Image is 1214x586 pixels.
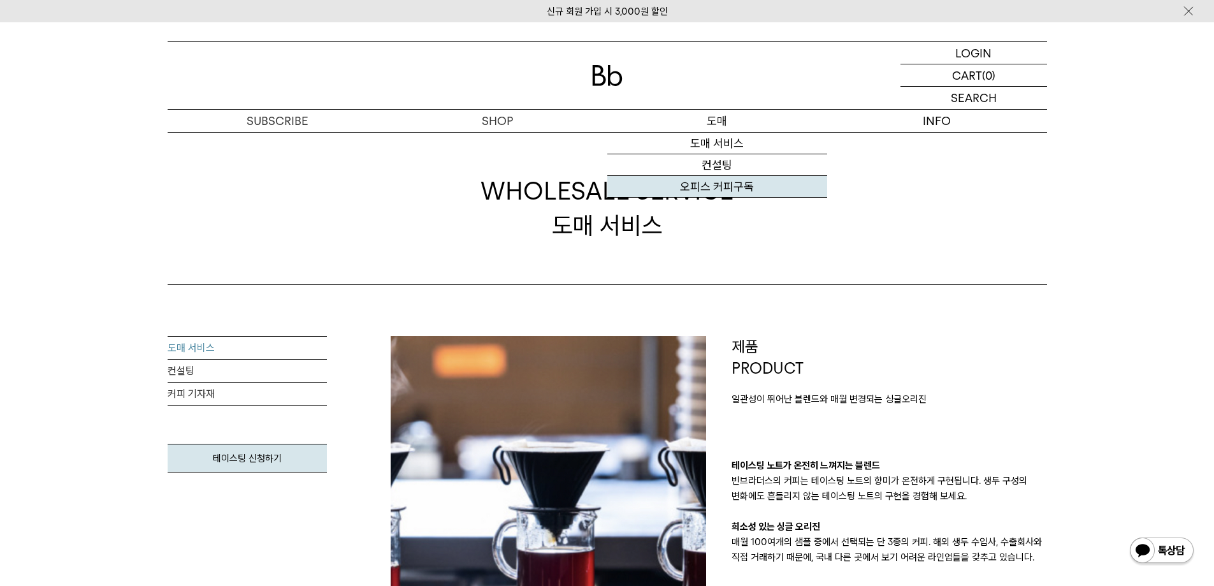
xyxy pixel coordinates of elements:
[955,42,992,64] p: LOGIN
[952,64,982,86] p: CART
[732,458,1047,473] p: 테이스팅 노트가 온전히 느껴지는 블렌드
[607,110,827,132] p: 도매
[900,64,1047,87] a: CART (0)
[732,392,1047,407] p: 일관성이 뛰어난 블렌드와 매월 변경되는 싱글오리진
[168,383,327,406] a: 커피 기자재
[900,42,1047,64] a: LOGIN
[732,473,1047,504] p: 빈브라더스의 커피는 테이스팅 노트의 향미가 온전하게 구현됩니다. 생두 구성의 변화에도 흔들리지 않는 테이스팅 노트의 구현을 경험해 보세요.
[732,534,1047,565] p: 매월 100여개의 샘플 중에서 선택되는 단 3종의 커피. 해외 생두 수입사, 수출회사와 직접 거래하기 때문에, 국내 다른 곳에서 보기 어려운 라인업들을 갖추고 있습니다.
[982,64,995,86] p: (0)
[732,519,1047,534] p: 희소성 있는 싱글 오리진
[951,87,997,109] p: SEARCH
[168,444,327,472] a: 테이스팅 신청하기
[168,360,327,383] a: 컨설팅
[547,6,668,17] a: 신규 회원 가입 시 3,000원 할인
[168,337,327,360] a: 도매 서비스
[1129,536,1195,567] img: 카카오톡 채널 1:1 채팅 버튼
[827,110,1047,132] p: INFO
[607,133,827,154] a: 도매 서비스
[607,154,827,176] a: 컨설팅
[732,336,1047,379] p: 제품 PRODUCT
[592,65,623,86] img: 로고
[387,110,607,132] a: SHOP
[481,174,733,242] div: 도매 서비스
[168,110,387,132] a: SUBSCRIBE
[481,174,733,208] span: WHOLESALE SERVICE
[607,176,827,198] a: 오피스 커피구독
